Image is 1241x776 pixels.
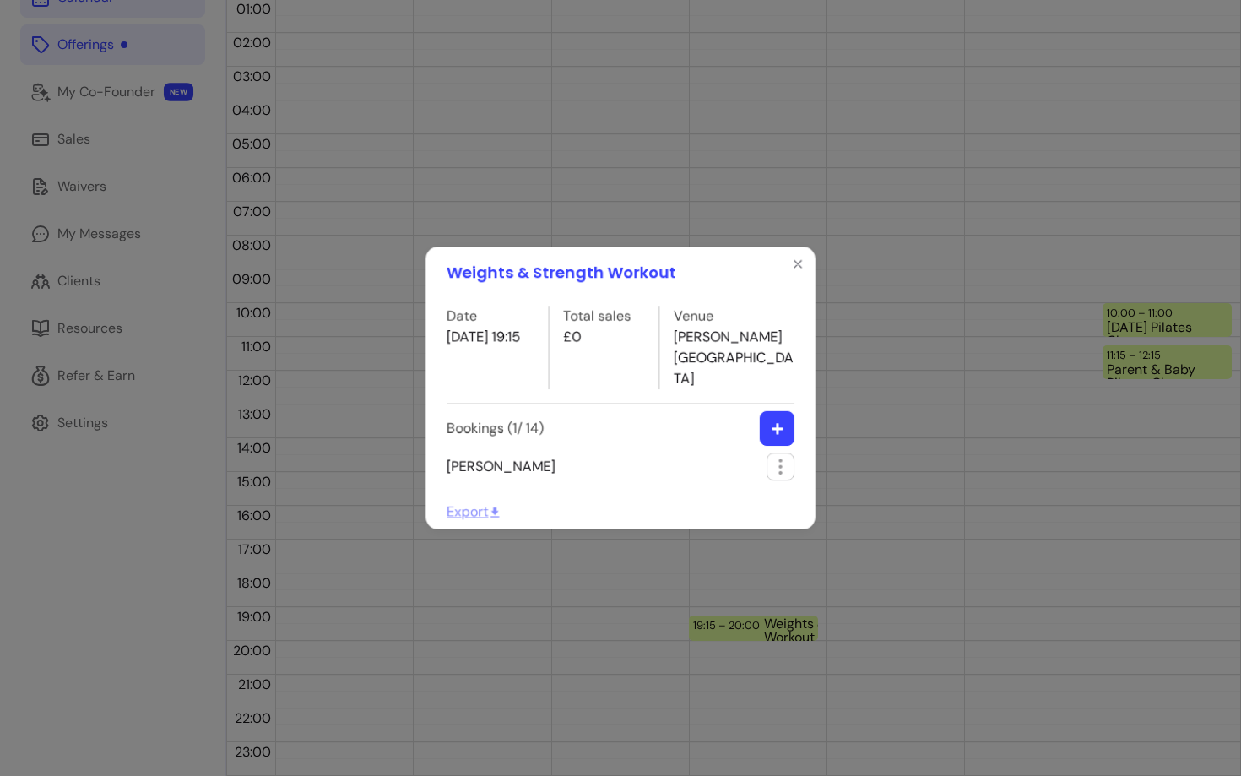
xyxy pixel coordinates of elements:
[674,306,794,327] label: Venue
[447,418,544,439] label: Bookings ( 1 / 14 )
[447,261,676,285] h1: Weights & Strength Workout
[784,250,812,278] button: Close
[563,327,631,348] p: £0
[563,306,631,327] label: Total sales
[674,327,794,389] p: [PERSON_NAME][GEOGRAPHIC_DATA]
[447,502,501,521] span: Export
[447,306,521,327] label: Date
[447,327,521,348] p: [DATE] 19:15
[447,456,555,477] span: [PERSON_NAME]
